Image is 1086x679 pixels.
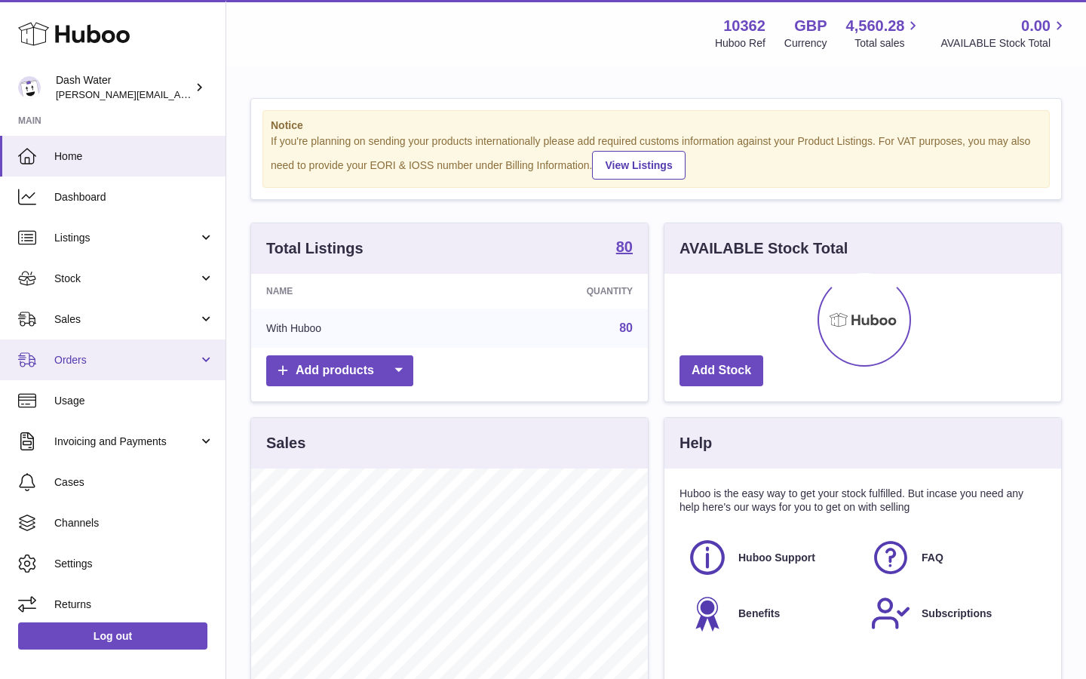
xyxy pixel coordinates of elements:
[266,355,413,386] a: Add products
[715,36,765,51] div: Huboo Ref
[54,516,214,530] span: Channels
[271,134,1042,180] div: If you're planning on sending your products internationally please add required customs informati...
[680,487,1046,515] p: Huboo is the easy way to get your stock fulfilled. But incase you need any help here's our ways f...
[687,593,855,634] a: Benefits
[680,433,712,453] h3: Help
[940,16,1068,51] a: 0.00 AVAILABLE Stock Total
[54,475,214,490] span: Cases
[723,16,765,36] strong: 10362
[846,16,922,51] a: 4,560.28 Total sales
[738,607,780,621] span: Benefits
[619,321,633,334] a: 80
[846,16,905,36] span: 4,560.28
[54,231,198,245] span: Listings
[54,272,198,286] span: Stock
[54,557,214,571] span: Settings
[460,274,648,309] th: Quantity
[56,88,302,100] span: [PERSON_NAME][EMAIL_ADDRESS][DOMAIN_NAME]
[680,238,848,259] h3: AVAILABLE Stock Total
[54,353,198,367] span: Orders
[854,36,922,51] span: Total sales
[54,598,214,612] span: Returns
[940,36,1068,51] span: AVAILABLE Stock Total
[922,607,992,621] span: Subscriptions
[784,36,827,51] div: Currency
[56,73,192,102] div: Dash Water
[592,151,685,180] a: View Listings
[54,190,214,204] span: Dashboard
[54,435,198,449] span: Invoicing and Payments
[687,537,855,578] a: Huboo Support
[870,537,1038,578] a: FAQ
[266,433,305,453] h3: Sales
[251,274,460,309] th: Name
[266,238,364,259] h3: Total Listings
[1021,16,1051,36] span: 0.00
[54,394,214,408] span: Usage
[616,239,633,254] strong: 80
[870,593,1038,634] a: Subscriptions
[794,16,827,36] strong: GBP
[251,309,460,348] td: With Huboo
[18,622,207,650] a: Log out
[738,551,815,565] span: Huboo Support
[616,239,633,257] a: 80
[54,149,214,164] span: Home
[922,551,943,565] span: FAQ
[680,355,763,386] a: Add Stock
[54,312,198,327] span: Sales
[18,76,41,99] img: james@dash-water.com
[271,118,1042,133] strong: Notice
